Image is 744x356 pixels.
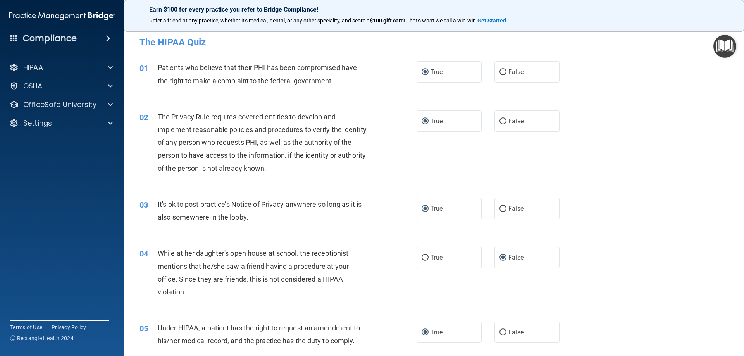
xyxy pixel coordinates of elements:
[149,6,719,13] p: Earn $100 for every practice you refer to Bridge Compliance!
[431,254,443,261] span: True
[9,63,113,72] a: HIPAA
[422,255,429,261] input: True
[23,81,43,91] p: OSHA
[9,119,113,128] a: Settings
[158,200,362,221] span: It's ok to post practice’s Notice of Privacy anywhere so long as it is also somewhere in the lobby.
[422,330,429,335] input: True
[508,328,524,336] span: False
[158,113,367,172] span: The Privacy Rule requires covered entities to develop and implement reasonable policies and proce...
[431,205,443,212] span: True
[499,69,506,75] input: False
[422,69,429,75] input: True
[23,100,96,109] p: OfficeSafe University
[9,81,113,91] a: OSHA
[508,117,524,125] span: False
[139,64,148,73] span: 01
[10,334,74,342] span: Ⓒ Rectangle Health 2024
[158,64,357,84] span: Patients who believe that their PHI has been compromised have the right to make a complaint to th...
[9,100,113,109] a: OfficeSafe University
[52,323,86,331] a: Privacy Policy
[499,330,506,335] input: False
[139,37,728,47] h4: The HIPAA Quiz
[158,324,360,345] span: Under HIPAA, a patient has the right to request an amendment to his/her medical record, and the p...
[508,205,524,212] span: False
[422,119,429,124] input: True
[431,68,443,76] span: True
[422,206,429,212] input: True
[23,33,77,44] h4: Compliance
[139,324,148,333] span: 05
[499,255,506,261] input: False
[404,17,477,24] span: ! That's what we call a win-win.
[139,249,148,258] span: 04
[508,68,524,76] span: False
[139,113,148,122] span: 02
[23,63,43,72] p: HIPAA
[508,254,524,261] span: False
[477,17,507,24] a: Get Started
[10,323,42,331] a: Terms of Use
[149,17,370,24] span: Refer a friend at any practice, whether it's medical, dental, or any other speciality, and score a
[713,35,736,58] button: Open Resource Center
[431,117,443,125] span: True
[370,17,404,24] strong: $100 gift card
[499,119,506,124] input: False
[23,119,52,128] p: Settings
[158,249,349,296] span: While at her daughter's open house at school, the receptionist mentions that he/she saw a friend ...
[499,206,506,212] input: False
[9,8,115,24] img: PMB logo
[431,328,443,336] span: True
[477,17,506,24] strong: Get Started
[139,200,148,210] span: 03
